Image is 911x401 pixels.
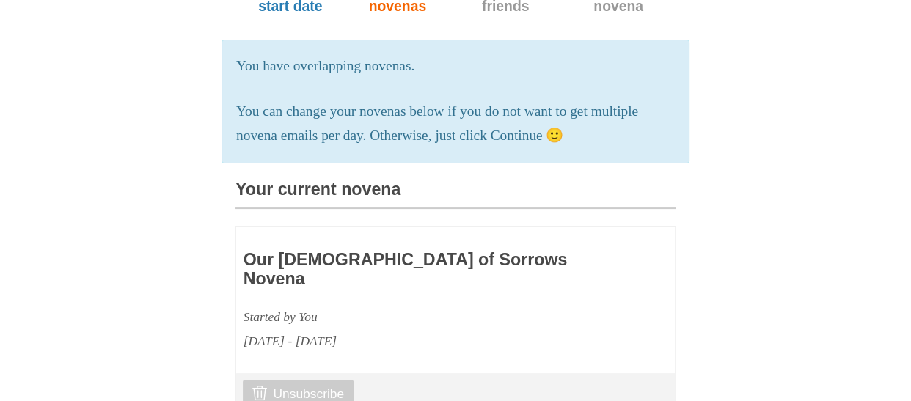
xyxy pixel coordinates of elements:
div: Started by You [244,305,582,329]
div: [DATE] - [DATE] [244,329,582,353]
p: You can change your novenas below if you do not want to get multiple novena emails per day. Other... [236,100,675,148]
h3: Our [DEMOGRAPHIC_DATA] of Sorrows Novena [244,251,582,288]
p: You have overlapping novenas. [236,54,675,78]
h3: Your current novena [235,180,676,209]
